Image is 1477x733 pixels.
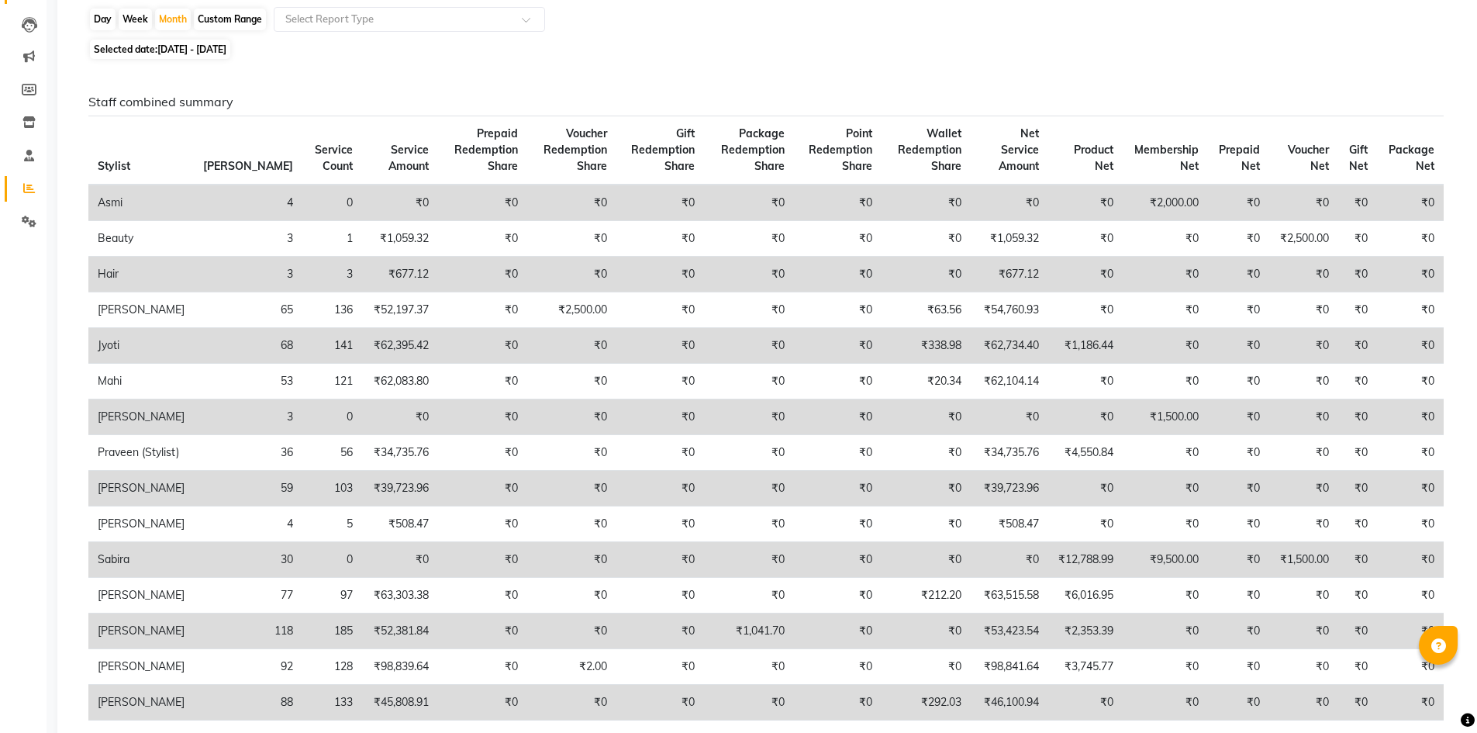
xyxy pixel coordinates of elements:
td: ₹0 [882,614,970,649]
td: ₹0 [1377,685,1444,721]
td: ₹34,735.76 [971,435,1049,471]
td: ₹0 [438,649,527,685]
td: ₹0 [1123,578,1208,614]
td: ₹508.47 [362,507,438,542]
td: ₹98,839.64 [362,649,438,685]
td: ₹0 [704,399,794,435]
td: ₹54,760.93 [971,292,1049,328]
td: ₹0 [362,399,438,435]
td: ₹0 [616,292,704,328]
td: ₹0 [438,364,527,399]
td: ₹0 [616,399,704,435]
td: ₹0 [704,685,794,721]
td: ₹0 [1208,292,1270,328]
td: ₹0 [1208,399,1270,435]
td: ₹0 [438,614,527,649]
td: ₹2,353.39 [1048,614,1123,649]
td: ₹3,745.77 [1048,649,1123,685]
td: ₹0 [1208,257,1270,292]
td: ₹0 [438,578,527,614]
td: ₹0 [1048,399,1123,435]
td: ₹0 [1123,328,1208,364]
td: ₹52,381.84 [362,614,438,649]
td: ₹0 [527,507,616,542]
td: ₹0 [704,364,794,399]
td: ₹0 [704,578,794,614]
td: [PERSON_NAME] [88,471,194,507]
td: ₹0 [704,542,794,578]
td: 65 [194,292,302,328]
td: ₹0 [527,578,616,614]
td: Beauty [88,221,194,257]
td: ₹0 [527,364,616,399]
td: 56 [302,435,362,471]
td: ₹0 [1123,685,1208,721]
td: ₹0 [794,578,882,614]
td: ₹0 [704,185,794,221]
td: ₹0 [794,399,882,435]
td: ₹0 [1123,221,1208,257]
td: ₹0 [527,221,616,257]
div: Week [119,9,152,30]
span: Stylist [98,159,130,173]
td: 3 [302,257,362,292]
td: 3 [194,257,302,292]
td: ₹0 [794,364,882,399]
td: ₹0 [794,542,882,578]
td: ₹0 [616,257,704,292]
td: ₹0 [1048,364,1123,399]
td: ₹0 [1338,542,1378,578]
td: ₹2,500.00 [527,292,616,328]
td: ₹508.47 [971,507,1049,542]
span: Service Amount [388,143,429,173]
td: ₹0 [1123,507,1208,542]
td: 3 [194,221,302,257]
td: ₹1,500.00 [1269,542,1338,578]
td: 133 [302,685,362,721]
td: ₹0 [1208,435,1270,471]
span: Voucher Net [1288,143,1329,173]
td: ₹62,395.42 [362,328,438,364]
span: Voucher Redemption Share [544,126,607,173]
td: ₹0 [362,542,438,578]
span: Product Net [1074,143,1113,173]
td: ₹292.03 [882,685,970,721]
td: ₹0 [704,471,794,507]
td: ₹0 [1208,578,1270,614]
td: ₹0 [1269,292,1338,328]
td: ₹0 [1338,328,1378,364]
td: ₹0 [1377,364,1444,399]
td: [PERSON_NAME] [88,685,194,721]
td: ₹0 [1269,507,1338,542]
span: Wallet Redemption Share [898,126,961,173]
td: ₹62,734.40 [971,328,1049,364]
h6: Staff combined summary [88,95,1444,109]
td: ₹0 [1048,292,1123,328]
td: ₹0 [527,257,616,292]
td: ₹0 [794,221,882,257]
span: Service Count [315,143,353,173]
td: ₹0 [1269,364,1338,399]
td: ₹39,723.96 [362,471,438,507]
td: ₹0 [704,292,794,328]
td: ₹0 [1269,399,1338,435]
td: Sabira [88,542,194,578]
div: Month [155,9,191,30]
td: ₹0 [438,685,527,721]
td: ₹0 [1377,328,1444,364]
td: [PERSON_NAME] [88,292,194,328]
td: ₹1,186.44 [1048,328,1123,364]
td: ₹63.56 [882,292,970,328]
td: 128 [302,649,362,685]
td: ₹0 [1269,185,1338,221]
td: ₹0 [438,507,527,542]
td: ₹0 [1338,364,1378,399]
td: ₹0 [794,185,882,221]
td: ₹0 [704,221,794,257]
td: ₹0 [1123,649,1208,685]
td: ₹39,723.96 [971,471,1049,507]
td: ₹0 [1123,257,1208,292]
td: ₹212.20 [882,578,970,614]
span: Membership Net [1134,143,1199,173]
td: ₹46,100.94 [971,685,1049,721]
